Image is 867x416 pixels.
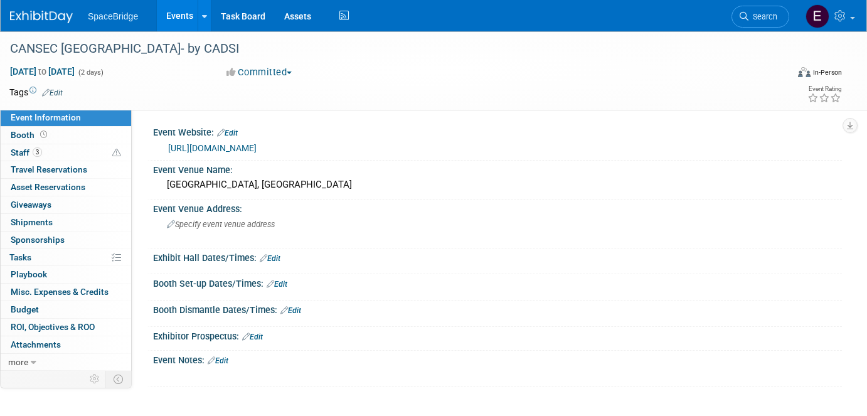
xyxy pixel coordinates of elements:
[38,130,50,139] span: Booth not reserved yet
[153,161,842,176] div: Event Venue Name:
[153,301,842,317] div: Booth Dismantle Dates/Times:
[1,196,131,213] a: Giveaways
[10,11,73,23] img: ExhibitDay
[267,280,287,289] a: Edit
[222,66,297,79] button: Committed
[806,4,829,28] img: Elizabeth Gelerman
[153,123,842,139] div: Event Website:
[11,339,61,349] span: Attachments
[8,357,28,367] span: more
[1,232,131,248] a: Sponsorships
[11,269,47,279] span: Playbook
[1,354,131,371] a: more
[153,327,842,343] div: Exhibitor Prospectus:
[9,86,63,99] td: Tags
[153,248,842,265] div: Exhibit Hall Dates/Times:
[36,67,48,77] span: to
[88,11,138,21] span: SpaceBridge
[153,351,842,367] div: Event Notes:
[807,86,841,92] div: Event Rating
[1,336,131,353] a: Attachments
[11,182,85,192] span: Asset Reservations
[242,333,263,341] a: Edit
[11,304,39,314] span: Budget
[11,112,81,122] span: Event Information
[260,254,280,263] a: Edit
[33,147,42,157] span: 3
[11,217,53,227] span: Shipments
[11,130,50,140] span: Booth
[11,147,42,157] span: Staff
[9,252,31,262] span: Tasks
[208,356,228,365] a: Edit
[9,66,75,77] span: [DATE] [DATE]
[162,175,832,195] div: [GEOGRAPHIC_DATA], [GEOGRAPHIC_DATA]
[1,144,131,161] a: Staff3
[11,287,109,297] span: Misc. Expenses & Credits
[1,266,131,283] a: Playbook
[731,6,789,28] a: Search
[153,274,842,291] div: Booth Set-up Dates/Times:
[168,143,257,153] a: [URL][DOMAIN_NAME]
[1,319,131,336] a: ROI, Objectives & ROO
[1,179,131,196] a: Asset Reservations
[6,38,771,60] div: CANSEC [GEOGRAPHIC_DATA]- by CADSI
[217,129,238,137] a: Edit
[748,12,777,21] span: Search
[11,200,51,210] span: Giveaways
[719,65,842,84] div: Event Format
[1,161,131,178] a: Travel Reservations
[167,220,275,229] span: Specify event venue address
[812,68,842,77] div: In-Person
[1,214,131,231] a: Shipments
[112,147,121,159] span: Potential Scheduling Conflict -- at least one attendee is tagged in another overlapping event.
[280,306,301,315] a: Edit
[77,68,104,77] span: (2 days)
[1,109,131,126] a: Event Information
[1,284,131,301] a: Misc. Expenses & Credits
[11,322,95,332] span: ROI, Objectives & ROO
[84,371,106,387] td: Personalize Event Tab Strip
[106,371,132,387] td: Toggle Event Tabs
[42,88,63,97] a: Edit
[1,249,131,266] a: Tasks
[153,200,842,215] div: Event Venue Address:
[1,301,131,318] a: Budget
[798,67,811,77] img: Format-Inperson.png
[11,164,87,174] span: Travel Reservations
[11,235,65,245] span: Sponsorships
[1,127,131,144] a: Booth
